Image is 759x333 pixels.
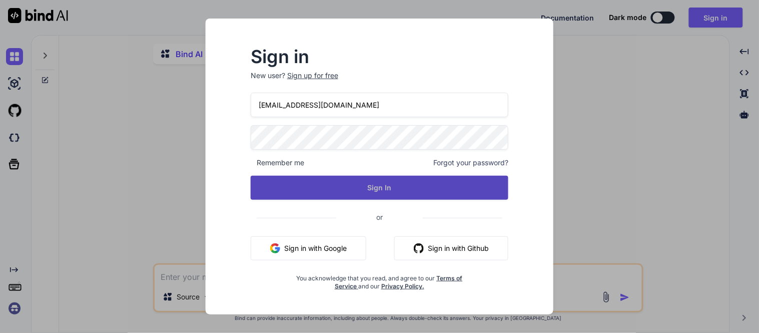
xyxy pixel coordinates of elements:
p: New user? [251,71,508,93]
button: Sign in with Google [251,236,366,260]
img: google [270,243,280,253]
h2: Sign in [251,49,508,65]
div: Sign up for free [287,71,338,81]
span: Forgot your password? [433,158,508,168]
a: Privacy Policy. [381,282,424,290]
input: Login or Email [251,93,508,117]
div: You acknowledge that you read, and agree to our and our [294,268,465,290]
span: Remember me [251,158,304,168]
img: github [414,243,424,253]
span: or [336,205,423,229]
a: Terms of Service [335,274,463,290]
button: Sign in with Github [394,236,508,260]
button: Sign In [251,176,508,200]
